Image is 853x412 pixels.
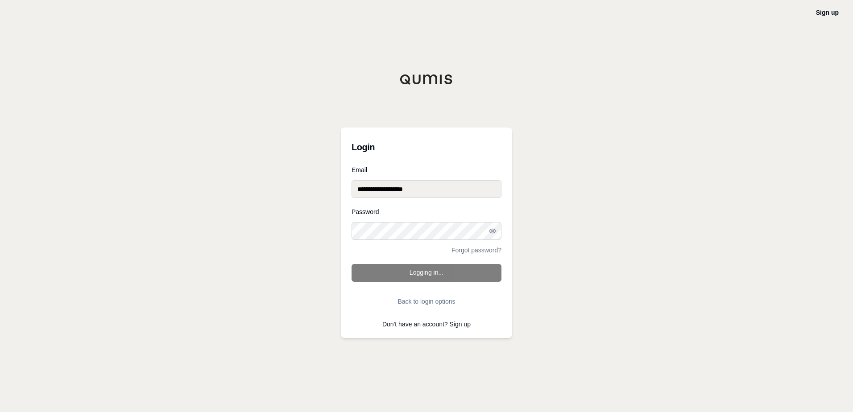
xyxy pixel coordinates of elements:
[816,9,839,16] a: Sign up
[352,293,501,310] button: Back to login options
[352,167,501,173] label: Email
[352,138,501,156] h3: Login
[352,209,501,215] label: Password
[400,74,453,85] img: Qumis
[451,247,501,253] a: Forgot password?
[450,321,471,328] a: Sign up
[352,321,501,327] p: Don't have an account?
